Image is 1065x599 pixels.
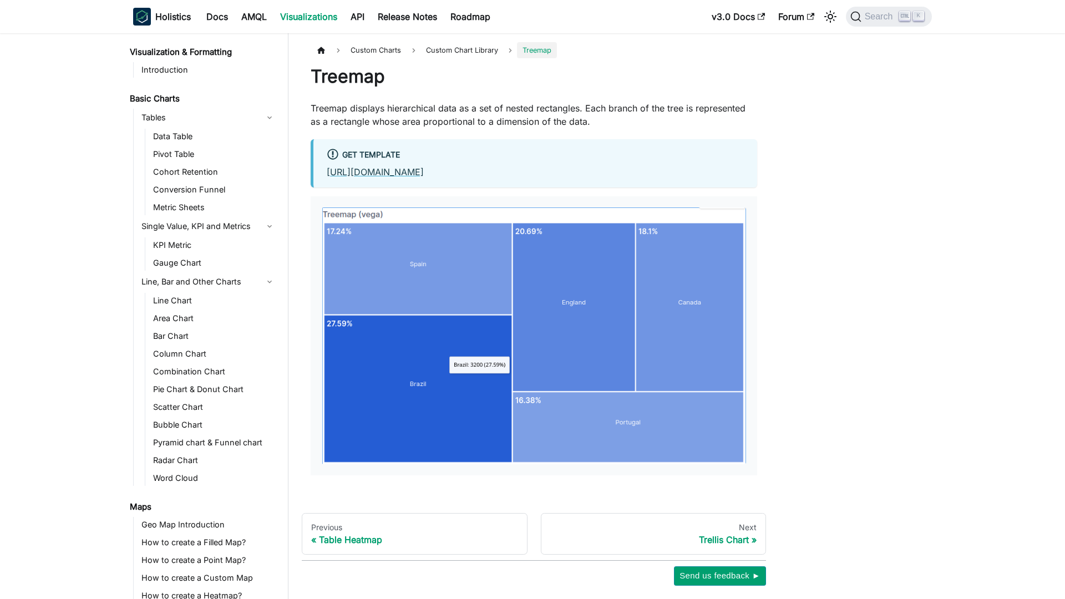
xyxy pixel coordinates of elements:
[122,33,288,599] nav: Docs sidebar
[150,200,278,215] a: Metric Sheets
[327,148,744,163] div: Get Template
[705,8,772,26] a: v3.0 Docs
[674,566,766,585] button: Send us feedback ►
[913,11,924,21] kbd: K
[150,328,278,344] a: Bar Chart
[821,8,839,26] button: Switch between dark and light mode (currently light mode)
[138,273,278,291] a: Line, Bar and Other Charts
[126,44,278,60] a: Visualization & Formatting
[150,146,278,162] a: Pivot Table
[345,42,407,58] span: Custom Charts
[679,568,760,583] span: Send us feedback ►
[302,513,766,555] nav: Docs pages
[550,534,757,545] div: Trellis Chart
[344,8,371,26] a: API
[150,346,278,362] a: Column Chart
[138,570,278,586] a: How to create a Custom Map
[138,62,278,78] a: Introduction
[311,42,757,58] nav: Breadcrumbs
[150,435,278,450] a: Pyramid chart & Funnel chart
[311,65,757,88] h1: Treemap
[150,293,278,308] a: Line Chart
[846,7,932,27] button: Search (Ctrl+K)
[133,8,191,26] a: HolisticsHolistics
[420,42,504,58] a: Custom Chart Library
[444,8,497,26] a: Roadmap
[138,552,278,568] a: How to create a Point Map?
[311,101,757,128] p: Treemap displays hierarchical data as a set of nested rectangles. Each branch of the tree is repr...
[150,382,278,397] a: Pie Chart & Donut Chart
[235,8,273,26] a: AMQL
[126,499,278,515] a: Maps
[371,8,444,26] a: Release Notes
[138,535,278,550] a: How to create a Filled Map?
[517,42,557,58] span: Treemap
[150,364,278,379] a: Combination Chart
[150,417,278,433] a: Bubble Chart
[327,166,424,177] a: [URL][DOMAIN_NAME]
[861,12,900,22] span: Search
[541,513,767,555] a: NextTrellis Chart
[150,164,278,180] a: Cohort Retention
[150,129,278,144] a: Data Table
[426,46,498,54] span: Custom Chart Library
[772,8,821,26] a: Forum
[138,517,278,532] a: Geo Map Introduction
[150,182,278,197] a: Conversion Funnel
[150,470,278,486] a: Word Cloud
[150,255,278,271] a: Gauge Chart
[302,513,528,555] a: PreviousTable Heatmap
[155,10,191,23] b: Holistics
[200,8,235,26] a: Docs
[311,42,332,58] a: Home page
[311,522,518,532] div: Previous
[550,522,757,532] div: Next
[273,8,344,26] a: Visualizations
[126,91,278,106] a: Basic Charts
[138,109,278,126] a: Tables
[150,311,278,326] a: Area Chart
[150,453,278,468] a: Radar Chart
[133,8,151,26] img: Holistics
[311,534,518,545] div: Table Heatmap
[150,237,278,253] a: KPI Metric
[150,399,278,415] a: Scatter Chart
[138,217,278,235] a: Single Value, KPI and Metrics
